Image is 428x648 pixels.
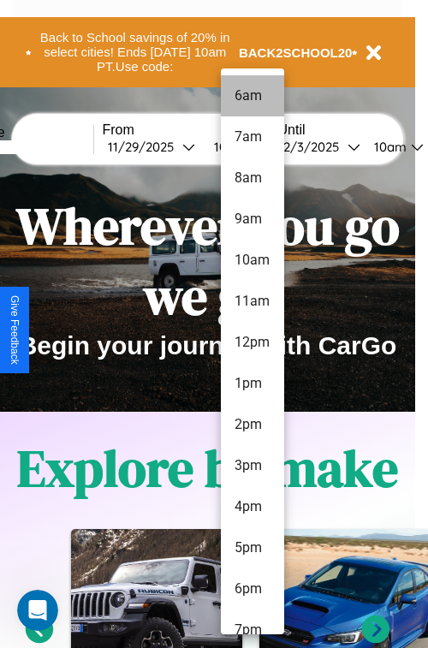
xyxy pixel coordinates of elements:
[221,363,284,404] li: 1pm
[221,240,284,281] li: 10am
[221,199,284,240] li: 9am
[221,527,284,568] li: 5pm
[221,322,284,363] li: 12pm
[221,281,284,322] li: 11am
[221,486,284,527] li: 4pm
[221,75,284,116] li: 6am
[9,295,21,365] div: Give Feedback
[17,590,58,631] iframe: Intercom live chat
[221,404,284,445] li: 2pm
[221,116,284,158] li: 7am
[221,568,284,609] li: 6pm
[221,445,284,486] li: 3pm
[221,158,284,199] li: 8am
